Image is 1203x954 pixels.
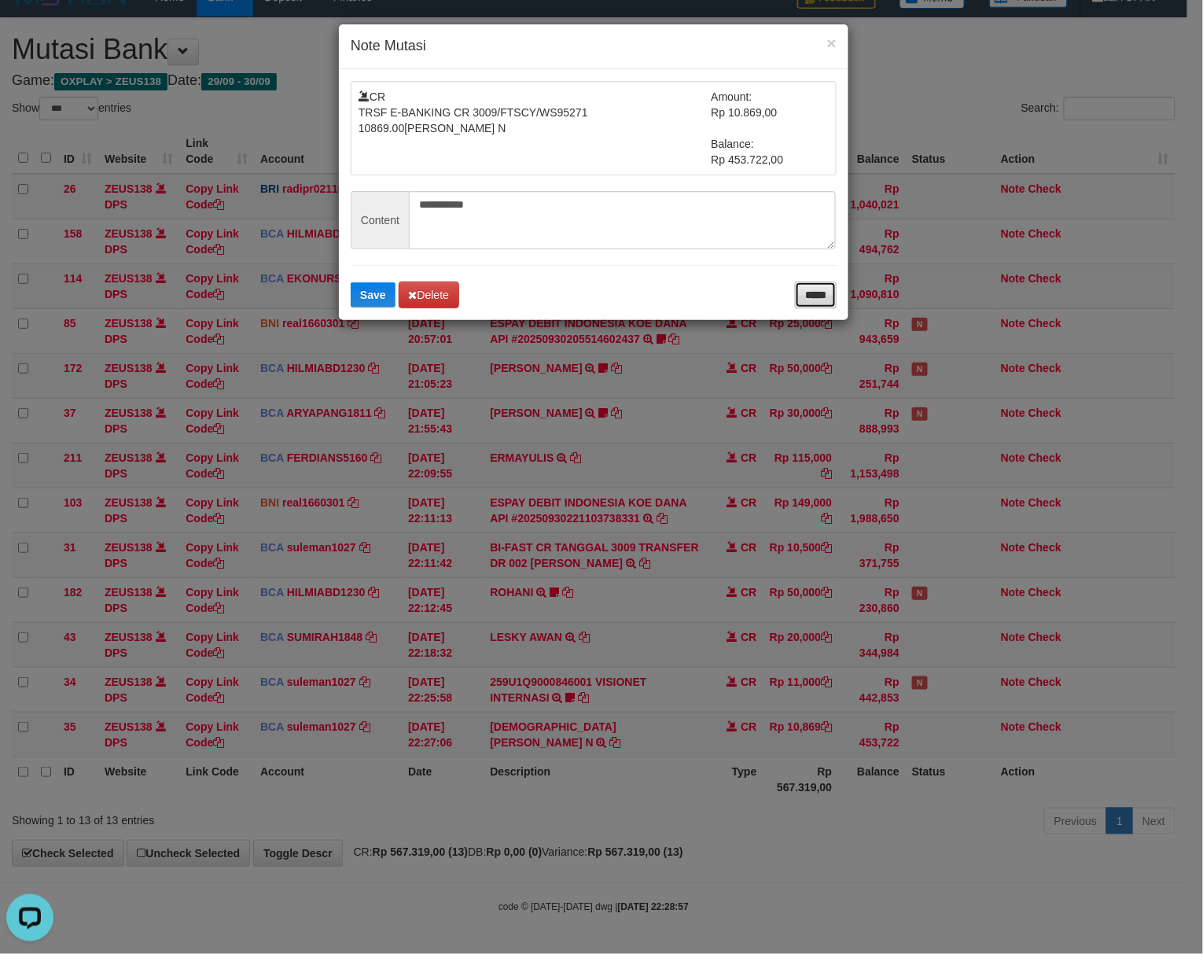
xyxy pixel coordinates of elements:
button: × [827,35,837,51]
button: Save [351,282,395,308]
td: Amount: Rp 10.869,00 Balance: Rp 453.722,00 [712,89,830,168]
span: Content [351,191,409,250]
span: Save [360,289,386,301]
button: Delete [399,282,459,308]
td: CR TRSF E-BANKING CR 3009/FTSCY/WS95271 10869.00[PERSON_NAME] N [359,89,712,168]
span: Delete [409,289,449,301]
h4: Note Mutasi [351,36,837,57]
button: Open LiveChat chat widget [6,6,53,53]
